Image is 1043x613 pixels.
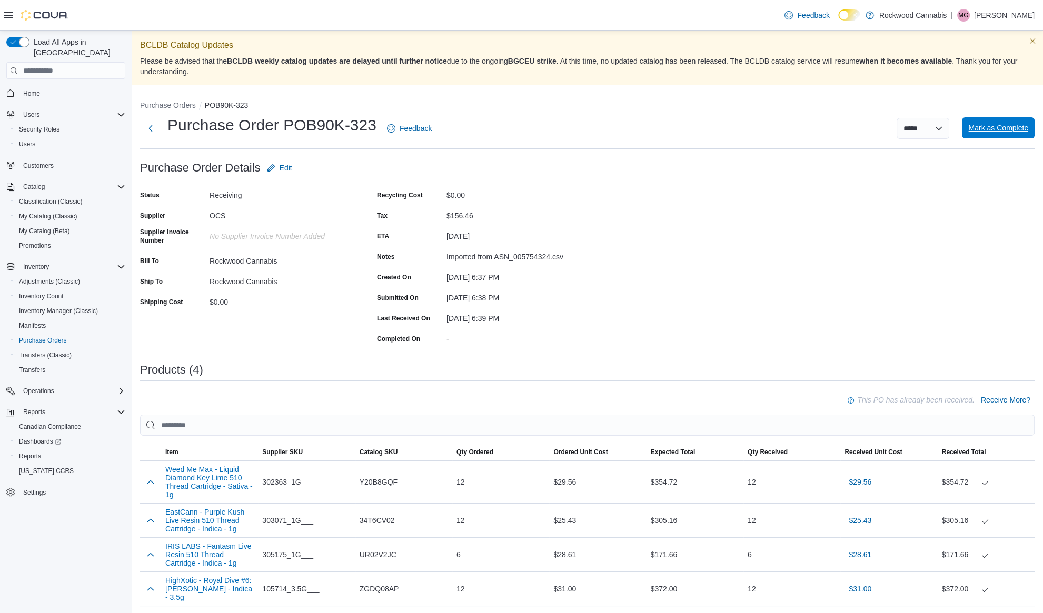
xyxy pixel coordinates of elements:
[19,437,61,446] span: Dashboards
[15,210,125,223] span: My Catalog (Classic)
[400,123,432,134] span: Feedback
[11,434,130,449] a: Dashboards
[210,294,351,306] div: $0.00
[15,290,68,303] a: Inventory Count
[962,117,1035,138] button: Mark as Complete
[15,305,125,317] span: Inventory Manager (Classic)
[360,582,399,595] span: ZGDQ08AP
[167,115,376,136] h1: Purchase Order POB90K-323
[140,100,1035,113] nav: An example of EuiBreadcrumbs
[140,39,1035,52] p: BCLDB Catalog Updates
[140,228,205,245] label: Supplier Invoice Number
[11,363,130,377] button: Transfers
[262,514,313,527] span: 303071_1G___
[942,548,1030,561] div: $171.66
[19,108,44,121] button: Users
[19,227,70,235] span: My Catalog (Beta)
[165,465,254,499] button: Weed Me Max - Liquid Diamond Key Lime 510 Thread Cartridge - Sativa - 1g
[165,542,254,567] button: IRIS LABS - Fantasm Live Resin 510 Thread Cartridge - Indica - 1g
[19,277,80,286] span: Adjustments (Classic)
[140,101,196,109] button: Purchase Orders
[19,385,125,397] span: Operations
[11,238,130,253] button: Promotions
[19,86,125,99] span: Home
[360,476,398,488] span: Y20B8GQF
[140,364,203,376] h3: Products (4)
[15,349,76,361] a: Transfers (Classic)
[377,273,411,282] label: Created On
[19,406,125,418] span: Reports
[360,548,396,561] span: UR02V2JC
[974,9,1035,22] p: [PERSON_NAME]
[140,212,165,220] label: Supplier
[165,508,254,533] button: EastCann - Purple Kush Live Resin 510 Thread Cartridge - Indica - 1g
[258,444,355,460] button: Supplier SKU
[23,183,45,191] span: Catalog
[446,187,588,199] div: $0.00
[19,159,125,172] span: Customers
[210,187,351,199] div: Receiving
[11,333,130,348] button: Purchase Orders
[263,157,296,178] button: Edit
[19,366,45,374] span: Transfers
[748,448,788,456] span: Qty Received
[15,275,125,288] span: Adjustments (Classic)
[210,273,351,286] div: Rockwood Cannabis
[942,448,986,456] span: Received Total
[1026,35,1039,47] button: Dismiss this callout
[11,419,130,434] button: Canadian Compliance
[23,89,40,98] span: Home
[446,207,588,220] div: $156.46
[849,549,871,560] span: $28.61
[15,420,85,433] a: Canadian Compliance
[19,351,72,359] span: Transfers (Classic)
[452,471,549,493] div: 12
[140,257,159,265] label: Bill To
[2,384,130,398] button: Operations
[15,305,102,317] a: Inventory Manager (Classic)
[377,335,420,343] label: Completed On
[452,544,549,565] div: 6
[446,310,588,323] div: [DATE] 6:39 PM
[15,364,125,376] span: Transfers
[11,209,130,224] button: My Catalog (Classic)
[165,448,178,456] span: Item
[377,191,423,199] label: Recycling Cost
[19,212,77,220] span: My Catalog (Classic)
[6,81,125,527] nav: Complex example
[840,444,937,460] button: Received Unit Cost
[23,488,46,497] span: Settings
[11,122,130,137] button: Security Roles
[19,242,51,250] span: Promotions
[15,334,125,347] span: Purchase Orders
[140,118,161,139] button: Next
[446,330,588,343] div: -
[19,452,41,460] span: Reports
[452,578,549,599] div: 12
[19,108,125,121] span: Users
[19,423,81,431] span: Canadian Compliance
[15,225,74,237] a: My Catalog (Beta)
[15,195,125,208] span: Classification (Classic)
[849,515,871,526] span: $25.43
[355,444,452,460] button: Catalog SKU
[19,486,50,499] a: Settings
[161,444,258,460] button: Item
[140,277,163,286] label: Ship To
[15,138,39,150] a: Users
[849,477,871,487] span: $29.56
[11,137,130,152] button: Users
[383,118,436,139] a: Feedback
[15,349,125,361] span: Transfers (Classic)
[647,444,743,460] button: Expected Total
[15,123,125,136] span: Security Roles
[262,448,303,456] span: Supplier SKU
[857,394,975,406] p: This PO has already been received.
[140,298,183,306] label: Shipping Cost
[262,476,313,488] span: 302363_1G___
[140,162,261,174] h3: Purchase Order Details
[446,269,588,282] div: [DATE] 6:37 PM
[23,408,45,416] span: Reports
[19,321,46,330] span: Manifests
[845,471,876,493] button: $29.56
